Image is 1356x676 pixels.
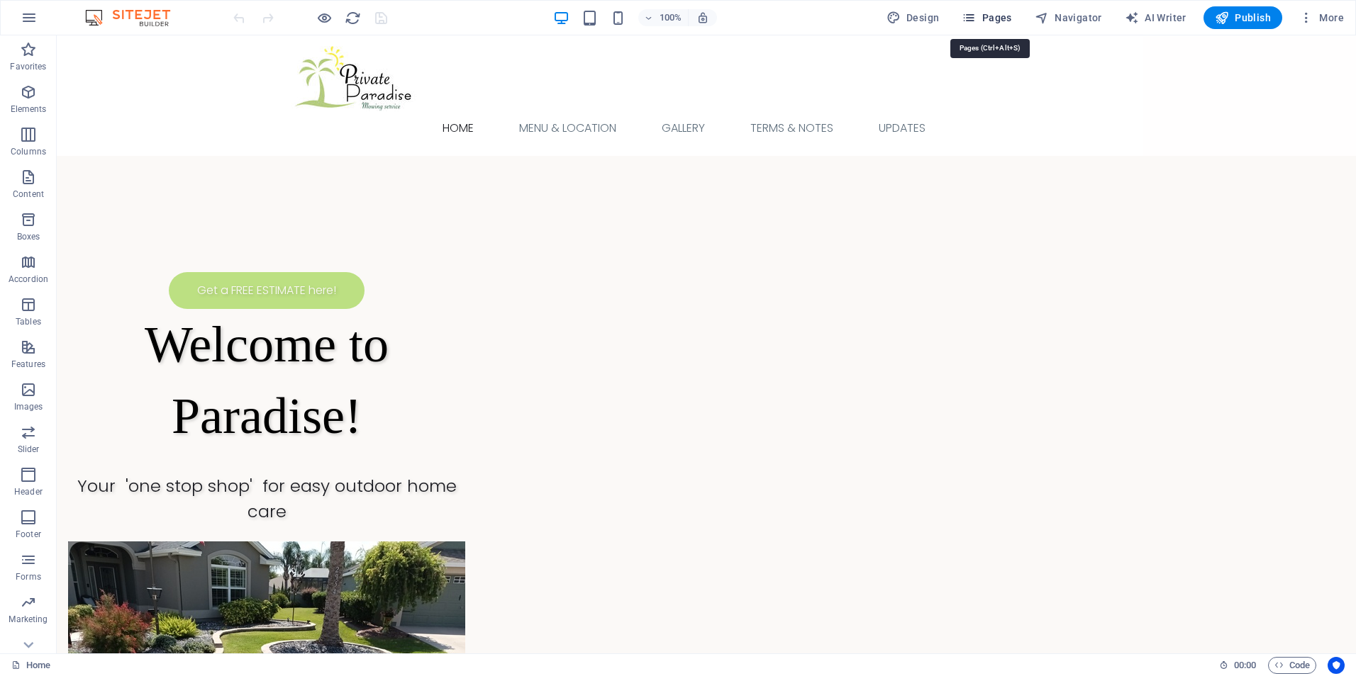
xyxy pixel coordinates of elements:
[14,401,43,412] p: Images
[10,61,46,72] p: Favorites
[16,571,41,582] p: Forms
[1215,11,1271,25] span: Publish
[887,11,940,25] span: Design
[638,9,689,26] button: 100%
[1328,657,1345,674] button: Usercentrics
[1204,6,1282,29] button: Publish
[660,9,682,26] h6: 100%
[1274,657,1310,674] span: Code
[17,231,40,242] p: Boxes
[1119,6,1192,29] button: AI Writer
[16,529,41,540] p: Footer
[9,614,48,625] p: Marketing
[82,9,188,26] img: Editor Logo
[11,146,46,157] p: Columns
[345,10,361,26] i: Reload page
[1035,11,1102,25] span: Navigator
[1029,6,1108,29] button: Navigator
[1234,657,1256,674] span: 00 00
[11,359,45,370] p: Features
[9,274,48,285] p: Accordion
[1268,657,1316,674] button: Code
[1125,11,1186,25] span: AI Writer
[881,6,945,29] button: Design
[1294,6,1350,29] button: More
[1299,11,1344,25] span: More
[18,444,40,455] p: Slider
[316,9,333,26] button: Click here to leave preview mode and continue editing
[11,103,47,115] p: Elements
[1219,657,1257,674] h6: Session time
[1244,660,1246,670] span: :
[11,657,50,674] a: Click to cancel selection. Double-click to open Pages
[16,316,41,327] p: Tables
[344,9,361,26] button: reload
[696,11,709,24] i: On resize automatically adjust zoom level to fit chosen device.
[962,11,1011,25] span: Pages
[13,188,44,200] p: Content
[956,6,1017,29] button: Pages
[14,486,43,497] p: Header
[881,6,945,29] div: Design (Ctrl+Alt+Y)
